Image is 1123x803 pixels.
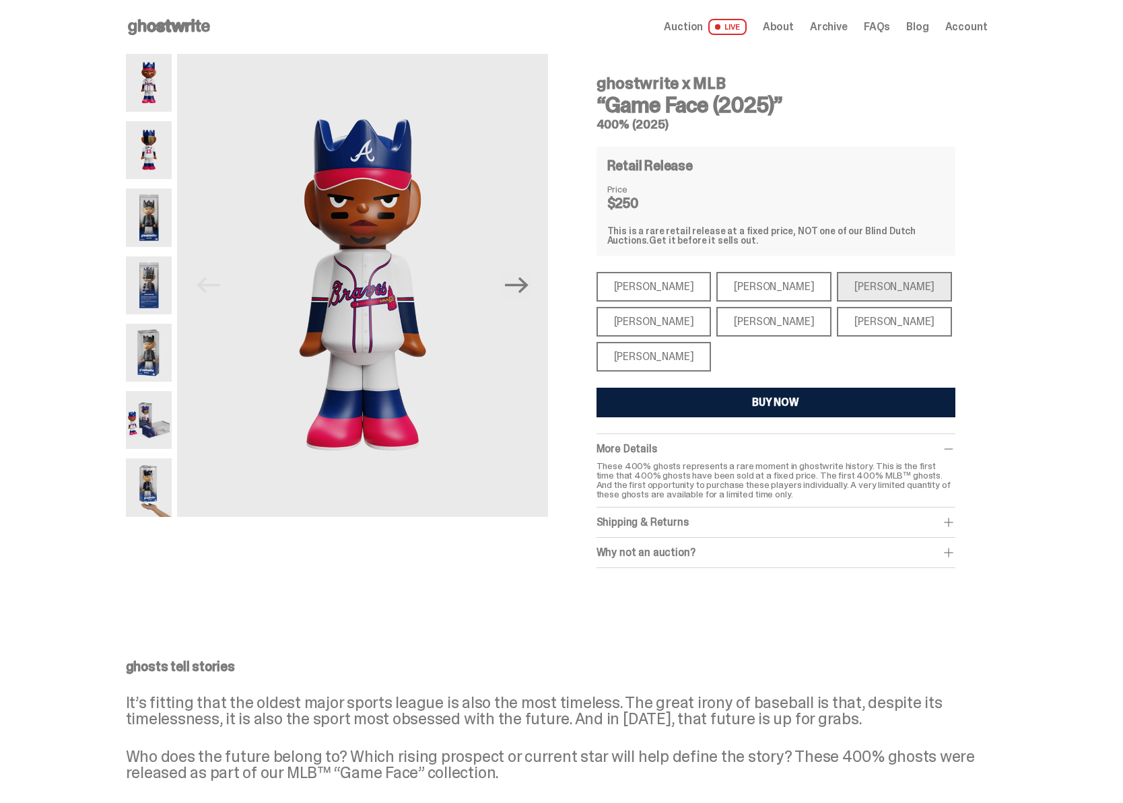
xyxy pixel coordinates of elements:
[126,660,988,673] p: ghosts tell stories
[126,54,172,112] img: 01-ghostwrite-mlb-game-face-hero-acuna-front.png
[607,226,945,245] div: This is a rare retail release at a fixed price, NOT one of our Blind Dutch Auctions.
[502,271,532,300] button: Next
[126,748,988,781] p: Who does the future belong to? Which rising prospect or current star will help define the story? ...
[906,22,928,32] a: Blog
[597,342,712,372] div: [PERSON_NAME]
[597,75,955,92] h4: ghostwrite x MLB
[664,19,746,35] a: Auction LIVE
[126,188,172,246] img: 03-ghostwrite-mlb-game-face-hero-acuna-01.png
[708,19,747,35] span: LIVE
[126,324,172,382] img: 05-ghostwrite-mlb-game-face-hero-acuna-03.png
[126,256,172,314] img: 04-ghostwrite-mlb-game-face-hero-acuna-02.png
[597,272,712,302] div: [PERSON_NAME]
[945,22,988,32] a: Account
[597,546,955,559] div: Why not an auction?
[126,391,172,449] img: 06-ghostwrite-mlb-game-face-hero-acuna-04.png
[649,234,758,246] span: Get it before it sells out.
[597,307,712,337] div: [PERSON_NAME]
[126,695,988,727] p: It’s fitting that the oldest major sports league is also the most timeless. The great irony of ba...
[664,22,703,32] span: Auction
[177,54,547,517] img: 01-ghostwrite-mlb-game-face-hero-acuna-front.png
[716,307,831,337] div: [PERSON_NAME]
[597,118,955,131] h5: 400% (2025)
[837,272,952,302] div: [PERSON_NAME]
[607,197,675,210] dd: $250
[763,22,794,32] a: About
[597,461,955,499] p: These 400% ghosts represents a rare moment in ghostwrite history. This is the first time that 400...
[810,22,848,32] a: Archive
[607,184,675,194] dt: Price
[126,121,172,179] img: 02-ghostwrite-mlb-game-face-hero-acuna-back.png
[716,272,831,302] div: [PERSON_NAME]
[597,388,955,417] button: BUY NOW
[597,442,657,456] span: More Details
[597,516,955,529] div: Shipping & Returns
[864,22,890,32] a: FAQs
[126,458,172,516] img: MLB400ScaleImage.2413-ezgif.com-optipng.png
[837,307,952,337] div: [PERSON_NAME]
[597,94,955,116] h3: “Game Face (2025)”
[752,397,799,408] div: BUY NOW
[607,159,693,172] h4: Retail Release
